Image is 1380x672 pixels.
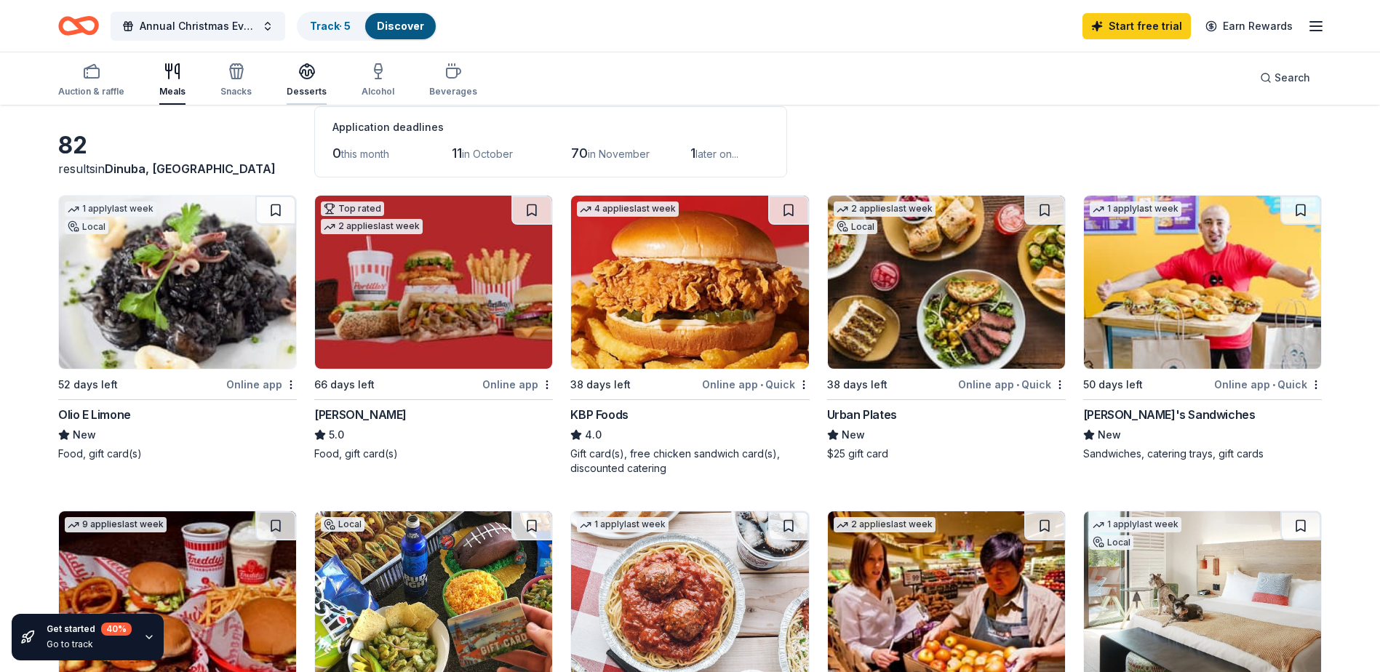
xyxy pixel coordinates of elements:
span: • [760,379,763,391]
div: Auction & raffle [58,86,124,97]
div: Sandwiches, catering trays, gift cards [1083,447,1322,461]
img: Image for Urban Plates [828,196,1065,369]
span: in November [588,148,650,160]
div: Local [1090,535,1133,550]
div: Get started [47,623,132,636]
span: New [842,426,865,444]
div: 2 applies last week [834,517,936,532]
div: Gift card(s), free chicken sandwich card(s), discounted catering [570,447,809,476]
a: Image for Urban Plates2 applieslast weekLocal38 days leftOnline app•QuickUrban PlatesNew$25 gift ... [827,195,1066,461]
div: 50 days left [1083,376,1143,393]
span: 5.0 [329,426,344,444]
a: Image for Portillo'sTop rated2 applieslast week66 days leftOnline app[PERSON_NAME]5.0Food, gift c... [314,195,553,461]
a: Earn Rewards [1197,13,1301,39]
div: 52 days left [58,376,118,393]
div: 2 applies last week [834,201,936,217]
span: • [1272,379,1275,391]
div: 38 days left [570,376,631,393]
span: in [95,161,276,176]
a: Discover [377,20,424,32]
a: Image for Ike's Sandwiches1 applylast week50 days leftOnline app•Quick[PERSON_NAME]'s SandwichesN... [1083,195,1322,461]
div: Online app [482,375,553,393]
span: 0 [332,145,341,161]
a: Image for Olio E Limone1 applylast weekLocal52 days leftOnline appOlio E LimoneNewFood, gift card(s) [58,195,297,461]
div: Top rated [321,201,384,216]
span: Dinuba, [GEOGRAPHIC_DATA] [105,161,276,176]
div: Urban Plates [827,406,897,423]
div: Application deadlines [332,119,769,136]
div: 2 applies last week [321,219,423,234]
button: Beverages [429,57,477,105]
div: 9 applies last week [65,517,167,532]
span: Annual Christmas Event [140,17,256,35]
img: Image for Olio E Limone [59,196,296,369]
div: Online app Quick [958,375,1066,393]
div: Beverages [429,86,477,97]
div: 1 apply last week [577,517,669,532]
a: Image for KBP Foods4 applieslast week38 days leftOnline app•QuickKBP Foods4.0Gift card(s), free c... [570,195,809,476]
img: Image for Ike's Sandwiches [1084,196,1321,369]
div: Local [65,220,108,234]
button: Auction & raffle [58,57,124,105]
div: Local [321,517,364,532]
div: 82 [58,131,297,160]
span: this month [341,148,389,160]
div: Snacks [220,86,252,97]
div: [PERSON_NAME] [314,406,407,423]
button: Annual Christmas Event [111,12,285,41]
button: Search [1248,63,1322,92]
div: 38 days left [827,376,888,393]
div: Online app [226,375,297,393]
div: Online app Quick [1214,375,1322,393]
a: Start free trial [1082,13,1191,39]
div: Food, gift card(s) [314,447,553,461]
span: 70 [571,145,588,161]
span: 11 [452,145,462,161]
span: 1 [690,145,695,161]
button: Track· 5Discover [297,12,437,41]
span: later on... [695,148,738,160]
span: 4.0 [585,426,602,444]
div: 1 apply last week [1090,201,1181,217]
div: 1 apply last week [65,201,156,217]
span: in October [462,148,513,160]
div: Go to track [47,639,132,650]
div: results [58,160,297,177]
a: Home [58,9,99,43]
div: Online app Quick [702,375,810,393]
button: Alcohol [362,57,394,105]
div: Alcohol [362,86,394,97]
div: Local [834,220,877,234]
a: Track· 5 [310,20,351,32]
span: New [1098,426,1121,444]
button: Snacks [220,57,252,105]
span: New [73,426,96,444]
div: 1 apply last week [1090,517,1181,532]
div: Olio E Limone [58,406,131,423]
img: Image for Portillo's [315,196,552,369]
div: 4 applies last week [577,201,679,217]
img: Image for KBP Foods [571,196,808,369]
div: Meals [159,86,186,97]
div: Food, gift card(s) [58,447,297,461]
div: 40 % [101,623,132,636]
div: [PERSON_NAME]'s Sandwiches [1083,406,1256,423]
span: • [1016,379,1019,391]
div: $25 gift card [827,447,1066,461]
div: 66 days left [314,376,375,393]
span: Search [1275,69,1310,87]
button: Desserts [287,57,327,105]
div: KBP Foods [570,406,628,423]
button: Meals [159,57,186,105]
div: Desserts [287,86,327,97]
